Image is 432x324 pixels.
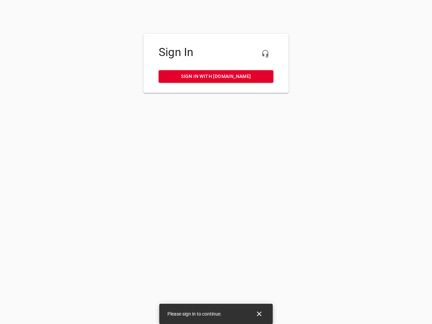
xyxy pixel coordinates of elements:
[164,72,268,81] span: Sign in with [DOMAIN_NAME]
[159,46,273,59] h4: Sign In
[167,311,222,317] span: Please sign in to continue.
[159,70,273,83] a: Sign in with [DOMAIN_NAME]
[257,46,273,62] button: Live Chat
[251,306,267,322] button: Close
